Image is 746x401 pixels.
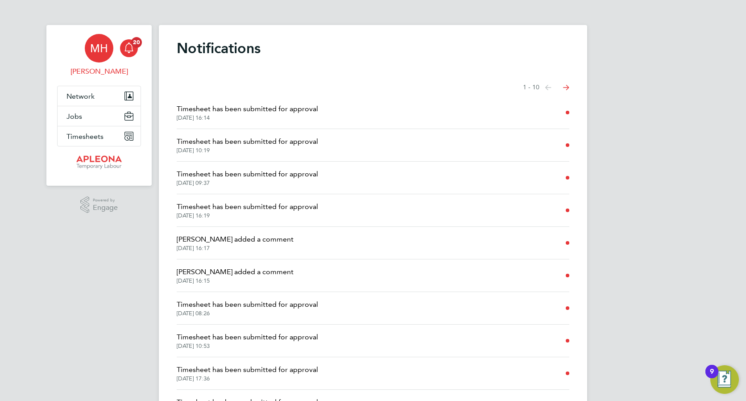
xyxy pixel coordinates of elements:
nav: Select page of notifications list [523,79,569,96]
a: Timesheet has been submitted for approval[DATE] 16:19 [177,201,318,219]
span: Timesheet has been submitted for approval [177,201,318,212]
span: [DATE] 08:26 [177,310,318,317]
a: [PERSON_NAME] added a comment[DATE] 16:17 [177,234,294,252]
span: 1 - 10 [523,83,539,92]
span: Michael Haycock [57,66,141,77]
button: Timesheets [58,126,141,146]
span: [DATE] 16:15 [177,277,294,284]
a: Powered byEngage [80,196,118,213]
a: Timesheet has been submitted for approval[DATE] 16:14 [177,104,318,121]
span: Jobs [66,112,82,121]
a: Timesheet has been submitted for approval[DATE] 17:36 [177,364,318,382]
a: MH[PERSON_NAME] [57,34,141,77]
span: Timesheet has been submitted for approval [177,169,318,180]
button: Open Resource Center, 9 new notifications [710,365,739,394]
span: Timesheet has been submitted for approval [177,364,318,375]
span: 20 [131,37,142,48]
div: 9 [710,372,714,383]
a: Timesheet has been submitted for approval[DATE] 08:26 [177,299,318,317]
span: [DATE] 10:53 [177,343,318,350]
span: [DATE] 17:36 [177,375,318,382]
nav: Main navigation [46,25,152,186]
span: Engage [93,204,118,212]
span: [DATE] 16:14 [177,114,318,121]
span: [DATE] 09:37 [177,180,318,187]
a: Timesheet has been submitted for approval[DATE] 10:53 [177,332,318,350]
h1: Notifications [177,39,569,57]
a: [PERSON_NAME] added a comment[DATE] 16:15 [177,267,294,284]
span: [DATE] 10:19 [177,147,318,154]
span: [DATE] 16:19 [177,212,318,219]
img: apleona-logo-retina.png [76,155,122,170]
span: Timesheet has been submitted for approval [177,299,318,310]
span: Timesheet has been submitted for approval [177,332,318,343]
span: Timesheets [66,132,104,141]
span: MH [90,42,108,54]
button: Jobs [58,106,141,126]
a: Timesheet has been submitted for approval[DATE] 10:19 [177,136,318,154]
span: [PERSON_NAME] added a comment [177,267,294,277]
span: Timesheet has been submitted for approval [177,104,318,114]
span: Powered by [93,196,118,204]
span: [DATE] 16:17 [177,245,294,252]
a: 20 [120,34,138,63]
span: Timesheet has been submitted for approval [177,136,318,147]
span: [PERSON_NAME] added a comment [177,234,294,245]
a: Go to home page [57,155,141,170]
a: Timesheet has been submitted for approval[DATE] 09:37 [177,169,318,187]
button: Network [58,86,141,106]
span: Network [66,92,95,100]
